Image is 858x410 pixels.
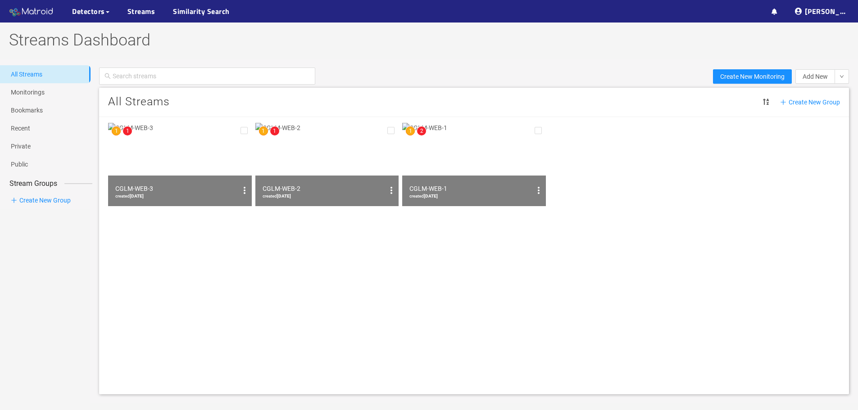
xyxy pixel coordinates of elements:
[780,99,786,105] span: plus
[531,183,546,198] button: options
[11,71,42,78] a: All Streams
[713,69,792,84] button: Create New Monitoring
[126,128,129,134] span: 1
[173,6,230,17] a: Similarity Search
[115,194,144,198] span: created
[108,123,252,206] img: CGLM-WEB-3
[273,128,276,134] span: 1
[409,194,438,198] span: created
[108,95,170,108] span: All Streams
[237,183,252,198] button: options
[795,69,835,84] button: Add New
[11,143,31,150] a: Private
[115,183,237,194] div: CGLM-WEB-3
[2,178,64,189] span: Stream Groups
[11,161,28,168] a: Public
[424,194,438,198] b: [DATE]
[384,183,399,198] button: options
[835,69,849,84] button: down
[113,70,310,82] input: Search streams
[104,73,111,79] span: search
[420,128,423,134] span: 2
[803,72,828,81] span: Add New
[130,194,144,198] b: [DATE]
[840,74,844,80] span: down
[11,89,45,96] a: Monitorings
[255,123,399,206] img: CGLM-WEB-2
[720,72,785,81] span: Create New Monitoring
[9,5,54,18] img: Matroid logo
[72,6,105,17] span: Detectors
[11,107,43,114] a: Bookmarks
[277,194,291,198] b: [DATE]
[780,97,840,107] span: Create New Group
[11,197,17,203] span: plus
[11,125,30,132] a: Recent
[263,183,385,194] div: CGLM-WEB-2
[402,123,546,206] img: CGLM-WEB-1
[127,6,155,17] a: Streams
[263,194,291,198] span: created
[409,183,531,194] div: CGLM-WEB-1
